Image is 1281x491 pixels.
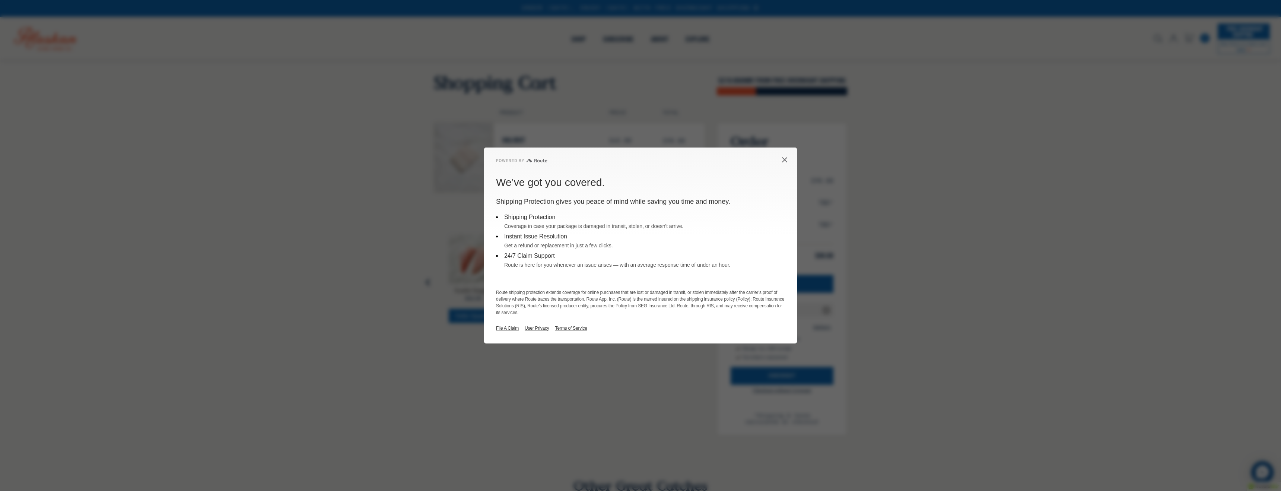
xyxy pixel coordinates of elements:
[782,157,797,163] div: Close dialog button
[504,251,730,260] div: 24/7 Claim Support
[504,222,683,231] div: Coverage in case your package is damaged in transit, stolen, or doesn't arrive.
[484,159,547,163] div: Powered by Route
[496,159,524,163] div: POWERED BY
[496,175,785,190] div: We’ve got you covered.
[504,260,730,269] div: Route is here for you whenever an issue arises — with an average response time of under an hour.
[525,325,549,332] a: User Privacy
[496,289,785,316] div: Route shipping protection extends coverage for online purchases that are lost or damaged in trans...
[555,325,587,332] a: Terms of Service
[504,241,613,250] div: Get a refund or replacement in just a few clicks.
[524,159,532,163] div: Route Logo
[496,325,519,332] a: File A Claim
[484,148,797,343] div: describing dialogue box
[504,213,683,222] div: Shipping Protection
[504,232,613,241] div: Instant Issue Resolution
[496,196,785,207] div: Shipping Protection gives you peace of mind while saving you time and money.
